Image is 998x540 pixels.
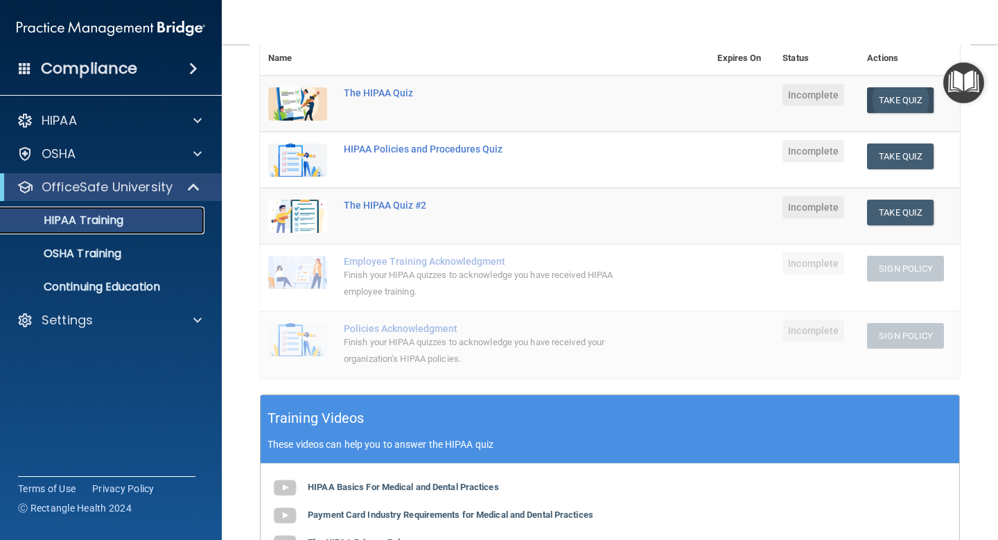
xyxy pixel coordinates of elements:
[867,323,944,349] button: Sign Policy
[17,15,205,42] img: PMB logo
[782,140,844,162] span: Incomplete
[782,252,844,275] span: Incomplete
[943,62,984,103] button: Open Resource Center
[859,42,960,76] th: Actions
[42,146,76,162] p: OSHA
[18,482,76,496] a: Terms of Use
[344,267,640,300] div: Finish your HIPAA quizzes to acknowledge you have received HIPAA employee training.
[782,84,844,106] span: Incomplete
[344,87,640,98] div: The HIPAA Quiz
[344,334,640,367] div: Finish your HIPAA quizzes to acknowledge you have received your organization’s HIPAA policies.
[344,256,640,267] div: Employee Training Acknowledgment
[41,59,137,78] h4: Compliance
[9,247,121,261] p: OSHA Training
[308,482,499,492] b: HIPAA Basics For Medical and Dental Practices
[344,323,640,334] div: Policies Acknowledgment
[17,179,201,195] a: OfficeSafe University
[42,112,77,129] p: HIPAA
[17,312,202,329] a: Settings
[709,42,774,76] th: Expires On
[260,42,335,76] th: Name
[17,146,202,162] a: OSHA
[42,312,93,329] p: Settings
[867,256,944,281] button: Sign Policy
[774,42,859,76] th: Status
[867,143,934,169] button: Take Quiz
[758,442,981,497] iframe: Drift Widget Chat Controller
[17,112,202,129] a: HIPAA
[42,179,173,195] p: OfficeSafe University
[867,200,934,225] button: Take Quiz
[92,482,155,496] a: Privacy Policy
[9,280,198,294] p: Continuing Education
[9,214,123,227] p: HIPAA Training
[268,439,952,450] p: These videos can help you to answer the HIPAA quiz
[268,406,365,430] h5: Training Videos
[344,143,640,155] div: HIPAA Policies and Procedures Quiz
[308,509,593,520] b: Payment Card Industry Requirements for Medical and Dental Practices
[344,200,640,211] div: The HIPAA Quiz #2
[782,196,844,218] span: Incomplete
[782,320,844,342] span: Incomplete
[18,501,132,515] span: Ⓒ Rectangle Health 2024
[867,87,934,113] button: Take Quiz
[271,474,299,502] img: gray_youtube_icon.38fcd6cc.png
[271,502,299,530] img: gray_youtube_icon.38fcd6cc.png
